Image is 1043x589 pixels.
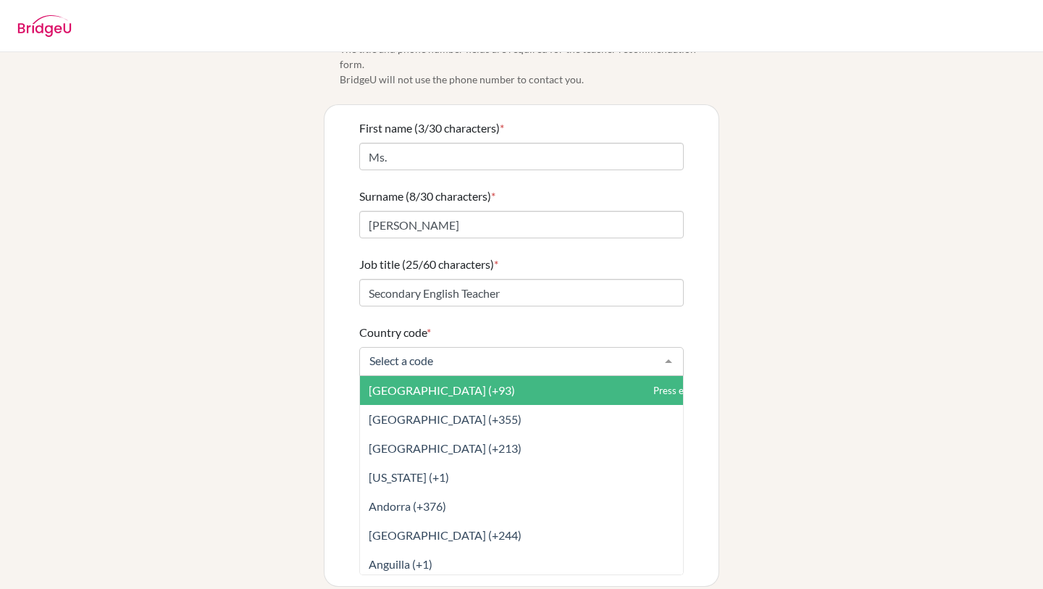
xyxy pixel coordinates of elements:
label: Surname (8/30 characters) [359,188,495,205]
span: [US_STATE] (+1) [369,470,449,484]
input: Enter your surname [359,211,684,238]
input: Enter your job title [359,279,684,306]
img: BridgeU logo [17,15,72,37]
input: Enter your first name [359,143,684,170]
label: Country code [359,324,431,341]
span: Anguilla (+1) [369,557,432,571]
span: [GEOGRAPHIC_DATA] (+93) [369,383,515,397]
span: [GEOGRAPHIC_DATA] (+355) [369,412,521,426]
span: [GEOGRAPHIC_DATA] (+244) [369,528,521,542]
span: Andorra (+376) [369,499,446,513]
span: [GEOGRAPHIC_DATA] (+213) [369,441,521,455]
label: First name (3/30 characters) [359,120,504,137]
input: Select a code [366,354,654,368]
label: Job title (25/60 characters) [359,256,498,273]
